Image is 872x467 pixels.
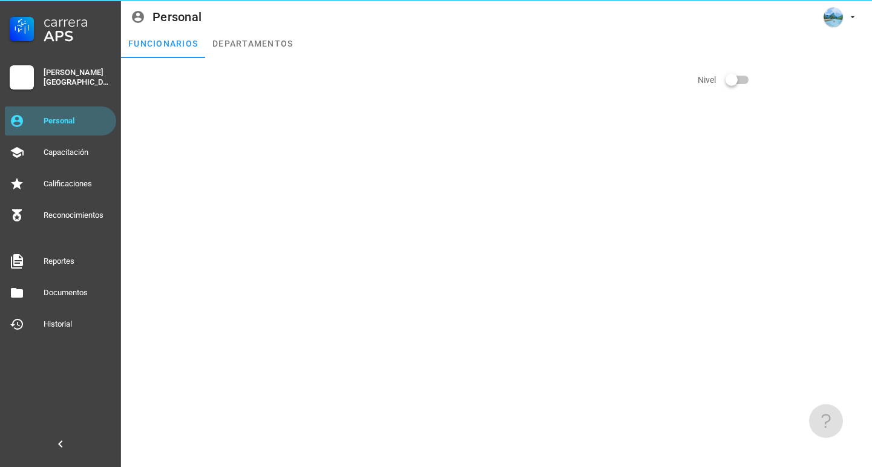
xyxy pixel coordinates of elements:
a: Documentos [5,278,116,307]
a: funcionarios [121,29,205,58]
div: Capacitación [44,148,111,157]
a: Reconocimientos [5,201,116,230]
div: [PERSON_NAME][GEOGRAPHIC_DATA] [44,68,111,87]
div: Reconocimientos [44,211,111,220]
div: Historial [44,319,111,329]
div: Calificaciones [44,179,111,189]
div: Documentos [44,288,111,298]
div: APS [44,29,111,44]
div: avatar [824,7,843,27]
a: departamentos [205,29,300,58]
button: avatar [816,6,862,28]
div: Personal [44,116,111,126]
a: Personal [5,106,116,136]
div: Reportes [44,256,111,266]
a: Reportes [5,247,116,276]
a: Historial [5,310,116,339]
div: Carrera [44,15,111,29]
div: Personal [152,10,202,24]
a: Capacitación [5,138,116,167]
div: Nivel [698,65,865,94]
a: Calificaciones [5,169,116,198]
